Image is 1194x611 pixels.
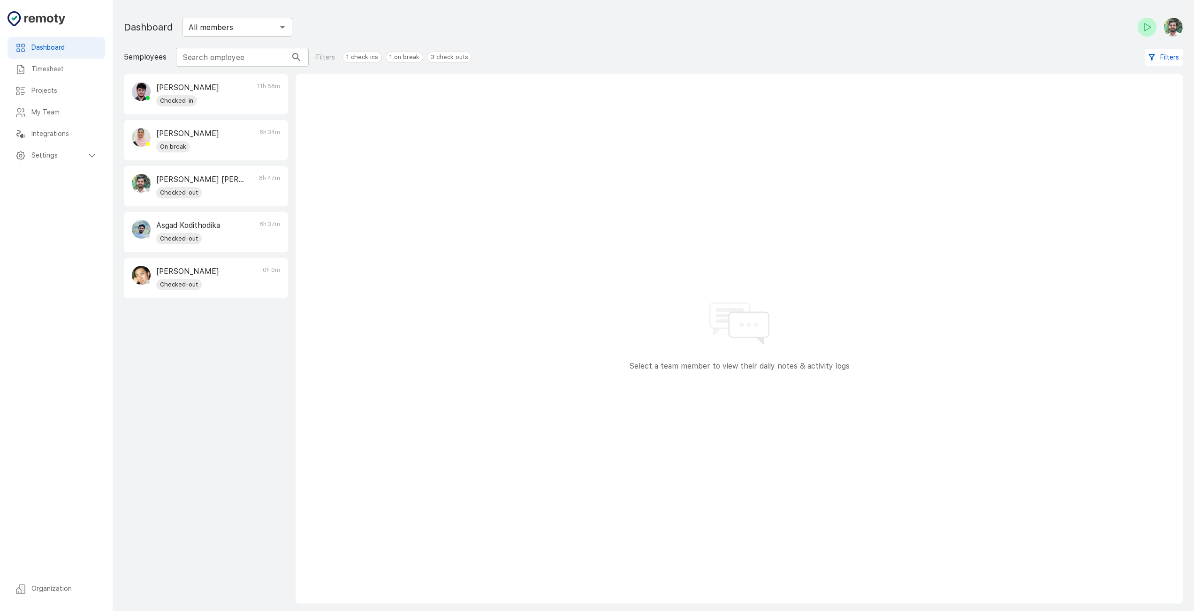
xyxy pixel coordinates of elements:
p: [PERSON_NAME] [PERSON_NAME] [156,174,244,185]
p: [PERSON_NAME] [156,266,219,277]
span: Checked-out [156,188,202,197]
span: 1 check ins [343,53,381,62]
div: Organization [8,578,105,600]
div: Dashboard [8,37,105,59]
p: 5 employees [124,52,167,63]
div: Integrations [8,123,105,145]
p: 8h 37m [259,220,280,244]
h6: Organization [31,584,98,594]
button: Check-in [1138,18,1156,37]
img: Asgad Kodithodika [132,220,151,239]
span: Checked-in [156,96,197,106]
div: My Team [8,102,105,123]
span: On break [156,142,190,151]
p: Asgad Kodithodika [156,220,220,231]
p: Select a team member to view their daily notes & activity logs [629,361,850,372]
div: Projects [8,80,105,102]
h6: Dashboard [31,43,98,53]
img: Muhammed Afsal Villan [1164,18,1183,37]
h6: Timesheet [31,64,98,75]
p: 0h 0m [263,266,280,290]
span: Checked-out [156,280,202,289]
div: 3 check outs [427,52,472,63]
h6: Integrations [31,129,98,139]
h6: Projects [31,86,98,96]
span: Checked-out [156,234,202,243]
p: [PERSON_NAME] [156,128,219,139]
h6: Settings [31,151,86,161]
img: Cheng Fei [132,266,151,285]
button: Open [276,21,289,34]
p: Filters [316,53,335,62]
img: Mohammed Noman [132,82,151,101]
div: 1 on break [386,52,423,63]
button: Muhammed Afsal Villan [1160,14,1183,40]
img: Nishana Moyan [132,128,151,147]
span: 3 check outs [427,53,472,62]
img: Muhammed Afsal Villan [132,174,151,193]
p: [PERSON_NAME] [156,82,219,93]
div: Timesheet [8,59,105,80]
span: 1 on break [386,53,423,62]
div: Settings [8,145,105,166]
div: 1 check ins [342,52,382,63]
button: Filters [1145,49,1183,66]
p: 11h 58m [257,82,280,106]
p: 8h 47m [259,174,280,198]
h6: My Team [31,107,98,118]
h1: Dashboard [124,20,173,35]
p: 6h 34m [259,128,280,152]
